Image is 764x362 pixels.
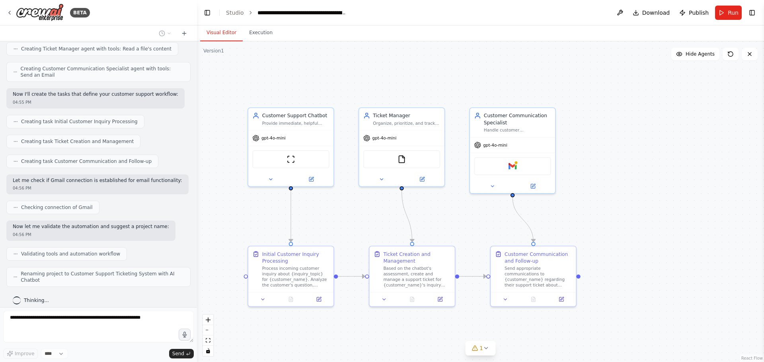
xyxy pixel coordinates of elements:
span: Checking connection of Gmail [21,204,93,211]
nav: breadcrumb [226,9,347,17]
button: Send [169,349,194,358]
button: Open in side panel [428,295,452,304]
div: Customer Communication and Follow-upSend appropriate communications to {customer_name} regarding ... [490,246,577,307]
g: Edge from d4f0b90b-65d2-4e08-b899-6bb53ec518f2 to 378a9a74-ad4f-48ae-9cdc-b9e8a15ffa1a [287,190,294,242]
div: Based on the chatbot's assessment, create and manage a support ticket for {customer_name}'s inqui... [383,266,450,288]
g: Edge from 3076b5c4-f3b9-4956-805b-4fb208b5f5fd to 5422b1b6-3531-4302-8d6e-6e9a427f459a [459,273,486,280]
button: Open in side panel [292,175,331,184]
button: Start a new chat [178,29,191,38]
img: ScrapeWebsiteTool [287,155,295,163]
span: gpt-4o-mini [483,142,507,148]
p: Now let me validate the automation and suggest a project name: [13,224,169,230]
div: Process incoming customer inquiry about {inquiry_topic} for {customer_name}. Analyze the customer... [262,266,329,288]
div: Initial Customer Inquiry ProcessingProcess incoming customer inquiry about {inquiry_topic} for {c... [248,246,334,307]
span: Send [172,350,184,357]
div: Send appropriate communications to {customer_name} regarding their support ticket about {inquiry_... [505,266,572,288]
span: Creating task Ticket Creation and Management [21,138,134,145]
button: No output available [276,295,306,304]
button: Open in side panel [307,295,331,304]
span: Thinking... [24,297,49,304]
img: FileReadTool [398,155,406,163]
div: Customer Communication Specialist [484,112,551,126]
span: gpt-4o-mini [261,136,286,141]
div: 04:55 PM [13,99,178,105]
div: 04:56 PM [13,232,169,238]
div: Ticket ManagerOrganize, prioritize, and track customer support tickets for {company_name}. Catego... [359,107,445,187]
button: fit view [203,335,213,346]
div: Version 1 [203,48,224,54]
button: toggle interactivity [203,346,213,356]
span: Publish [689,9,709,17]
span: Hide Agents [686,51,715,57]
button: Publish [676,6,712,20]
g: Edge from 4272e075-c4bc-4259-98c2-f562a7eeecf2 to 5422b1b6-3531-4302-8d6e-6e9a427f459a [509,197,537,242]
button: No output available [398,295,427,304]
div: Provide immediate, helpful responses to customer inquiries about {company_name}, handle common qu... [262,120,329,126]
button: Improve [3,348,38,359]
button: Open in side panel [513,182,552,190]
span: Download [642,9,670,17]
button: Show right sidebar [746,7,758,18]
img: Gmail [509,162,517,170]
button: zoom out [203,325,213,335]
div: Ticket Creation and ManagementBased on the chatbot's assessment, create and manage a support tick... [369,246,456,307]
span: Renaming project to Customer Support Ticketing System with AI Chatbot [21,271,184,283]
span: Creating task Initial Customer Inquiry Processing [21,118,138,125]
a: React Flow attribution [741,356,763,360]
button: Execution [243,25,279,41]
div: 04:56 PM [13,185,182,191]
div: Organize, prioritize, and track customer support tickets for {company_name}. Categorize issues by... [373,120,440,126]
button: Open in side panel [550,295,573,304]
div: Customer Support Chatbot [262,112,329,119]
img: Logo [16,4,64,21]
div: BETA [70,8,90,17]
span: gpt-4o-mini [372,136,397,141]
button: Hide Agents [671,48,719,60]
button: Run [715,6,742,20]
div: Customer Communication and Follow-up [505,251,572,265]
span: Run [728,9,739,17]
g: Edge from 378a9a74-ad4f-48ae-9cdc-b9e8a15ffa1a to 3076b5c4-f3b9-4956-805b-4fb208b5f5fd [338,273,365,280]
span: Creating Customer Communication Specialist agent with tools: Send an Email [21,66,184,78]
p: Let me check if Gmail connection is established for email functionality: [13,178,182,184]
div: Handle customer communications for {company_name} through multiple channels including email and m... [484,128,551,133]
div: Initial Customer Inquiry Processing [262,251,329,265]
span: 1 [479,344,483,352]
div: Ticket Manager [373,112,440,119]
button: Switch to previous chat [156,29,175,38]
button: Download [630,6,673,20]
button: zoom in [203,315,213,325]
div: Customer Support ChatbotProvide immediate, helpful responses to customer inquiries about {company... [248,107,334,187]
p: Now I'll create the tasks that define your customer support workflow: [13,91,178,98]
button: 1 [465,341,496,356]
span: Creating Ticket Manager agent with tools: Read a file's content [21,46,172,52]
button: Hide left sidebar [202,7,213,18]
button: Open in side panel [402,175,441,184]
a: Studio [226,10,244,16]
div: React Flow controls [203,315,213,356]
button: Click to speak your automation idea [179,329,191,341]
span: Creating task Customer Communication and Follow-up [21,158,152,165]
div: Ticket Creation and Management [383,251,450,265]
button: Visual Editor [200,25,243,41]
div: Customer Communication SpecialistHandle customer communications for {company_name} through multip... [469,107,556,194]
g: Edge from b7838082-d393-4995-bd1f-b50913b8ef9f to 3076b5c4-f3b9-4956-805b-4fb208b5f5fd [398,190,416,242]
span: Improve [15,350,34,357]
span: Validating tools and automation workflow [21,251,120,257]
button: No output available [519,295,548,304]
